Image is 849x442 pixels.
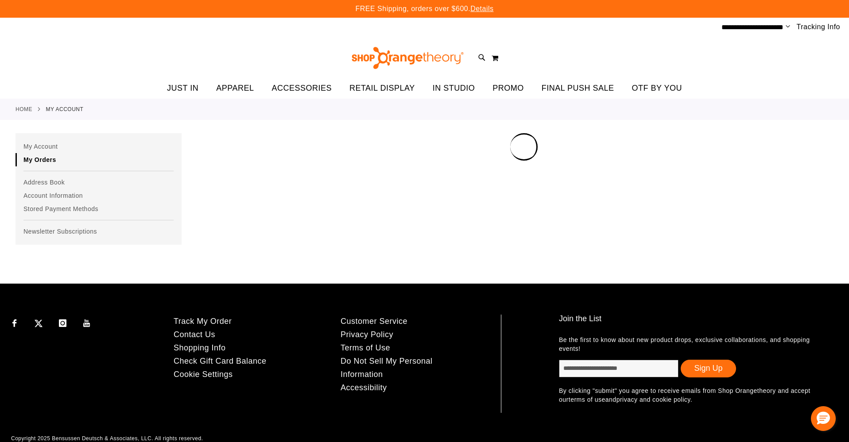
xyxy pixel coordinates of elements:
p: FREE Shipping, orders over $600. [355,4,493,14]
a: IN STUDIO [424,78,484,99]
span: RETAIL DISPLAY [349,78,415,98]
a: RETAIL DISPLAY [341,78,424,99]
a: Accessibility [341,383,387,392]
a: Tracking Info [797,22,840,32]
a: Account Information [16,189,182,202]
a: Newsletter Subscriptions [16,225,182,238]
a: Visit our Youtube page [79,315,94,330]
a: Stored Payment Methods [16,202,182,215]
a: APPAREL [207,78,263,99]
a: Home [16,105,32,113]
a: My Orders [16,153,182,166]
span: APPAREL [216,78,254,98]
a: OTF BY YOU [623,78,691,99]
a: JUST IN [158,78,207,99]
img: Shop Orangetheory [350,47,465,69]
span: Copyright 2025 Bensussen Deutsch & Associates, LLC. All rights reserved. [11,435,203,442]
a: ACCESSORIES [263,78,341,99]
span: PROMO [492,78,524,98]
a: Track My Order [174,317,232,326]
p: By clicking "submit" you agree to receive emails from Shop Orangetheory and accept our and [559,386,829,404]
a: Customer Service [341,317,407,326]
a: Terms of Use [341,343,390,352]
a: privacy and cookie policy. [616,396,692,403]
span: FINAL PUSH SALE [542,78,614,98]
a: Address Book [16,176,182,189]
span: IN STUDIO [433,78,475,98]
img: Twitter [35,319,43,327]
a: Privacy Policy [341,330,393,339]
button: Hello, have a question? Let’s chat. [811,406,836,431]
span: ACCESSORIES [271,78,332,98]
span: JUST IN [167,78,198,98]
span: OTF BY YOU [632,78,682,98]
a: Cookie Settings [174,370,233,379]
a: FINAL PUSH SALE [533,78,623,99]
input: enter email [559,360,678,377]
a: terms of use [569,396,605,403]
a: Do Not Sell My Personal Information [341,357,433,379]
a: Shopping Info [174,343,226,352]
a: Contact Us [174,330,215,339]
a: My Account [16,140,182,153]
a: Visit our Facebook page [7,315,22,330]
button: Account menu [786,23,790,31]
a: Details [470,5,493,12]
span: Sign Up [694,364,722,373]
a: PROMO [484,78,533,99]
h4: Join the List [559,315,829,331]
strong: My Account [46,105,84,113]
a: Visit our X page [31,315,46,330]
button: Sign Up [681,360,736,377]
a: Visit our Instagram page [55,315,70,330]
a: Check Gift Card Balance [174,357,267,365]
p: Be the first to know about new product drops, exclusive collaborations, and shopping events! [559,335,829,353]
